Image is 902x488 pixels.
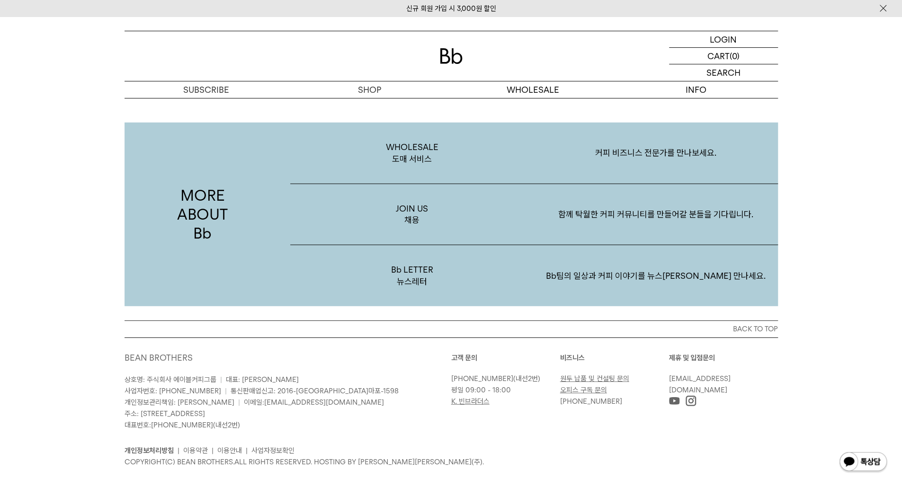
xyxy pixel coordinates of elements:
[290,184,534,245] p: JOIN US 채용
[290,245,778,306] a: Bb LETTER뉴스레터 Bb팀의 일상과 커피 이야기를 뉴스[PERSON_NAME] 만나세요.
[451,397,490,406] a: K. 빈브라더스
[125,387,221,395] span: 사업자번호: [PHONE_NUMBER]
[251,446,295,455] a: 사업자정보확인
[125,353,193,363] a: BEAN BROTHERS
[125,398,234,407] span: 개인정보관리책임: [PERSON_NAME]
[290,245,534,306] p: Bb LETTER 뉴스레터
[231,387,399,395] span: 통신판매업신고: 2016-[GEOGRAPHIC_DATA]마포-1598
[238,398,240,407] span: |
[125,320,778,337] button: BACK TO TOP
[710,31,737,47] p: LOGIN
[212,445,214,456] li: |
[290,123,778,184] a: WHOLESALE도매 서비스 커피 비즈니스 전문가를 만나보세요.
[183,446,208,455] a: 이용약관
[706,64,741,81] p: SEARCH
[839,451,888,474] img: 카카오톡 채널 1:1 채팅 버튼
[226,375,299,384] span: 대표: [PERSON_NAME]
[264,398,384,407] a: [EMAIL_ADDRESS][DOMAIN_NAME]
[125,456,778,468] p: COPYRIGHT(C) BEAN BROTHERS. ALL RIGHTS RESERVED. HOSTING BY [PERSON_NAME][PERSON_NAME](주).
[217,446,242,455] a: 이용안내
[125,421,240,429] span: 대표번호: (내선2번)
[560,397,622,406] a: [PHONE_NUMBER]
[220,375,222,384] span: |
[225,387,227,395] span: |
[406,4,496,13] a: 신규 회원 가입 시 3,000원 할인
[246,445,248,456] li: |
[451,384,555,396] p: 평일 09:00 - 18:00
[669,374,731,394] a: [EMAIL_ADDRESS][DOMAIN_NAME]
[125,123,281,306] p: MORE ABOUT Bb
[707,48,730,64] p: CART
[290,123,534,184] p: WHOLESALE 도매 서비스
[244,398,384,407] span: 이메일:
[440,48,463,64] img: 로고
[560,352,669,364] p: 비즈니스
[451,81,615,98] p: WHOLESALE
[669,48,778,64] a: CART (0)
[534,190,778,239] p: 함께 탁월한 커피 커뮤니티를 만들어갈 분들을 기다립니다.
[669,352,778,364] p: 제휴 및 입점문의
[534,128,778,177] p: 커피 비즈니스 전문가를 만나보세요.
[151,421,213,429] a: [PHONE_NUMBER]
[560,386,607,394] a: 오피스 구독 문의
[451,352,560,364] p: 고객 문의
[730,48,740,64] p: (0)
[125,409,205,418] span: 주소: [STREET_ADDRESS]
[669,31,778,48] a: LOGIN
[560,374,629,383] a: 원두 납품 및 컨설팅 문의
[451,374,513,383] a: [PHONE_NUMBER]
[125,81,288,98] a: SUBSCRIBE
[178,445,179,456] li: |
[451,373,555,384] p: (내선2번)
[288,81,451,98] a: SHOP
[290,184,778,246] a: JOIN US채용 함께 탁월한 커피 커뮤니티를 만들어갈 분들을 기다립니다.
[534,251,778,301] p: Bb팀의 일상과 커피 이야기를 뉴스[PERSON_NAME] 만나세요.
[125,375,216,384] span: 상호명: 주식회사 에이블커피그룹
[615,81,778,98] p: INFO
[125,446,174,455] a: 개인정보처리방침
